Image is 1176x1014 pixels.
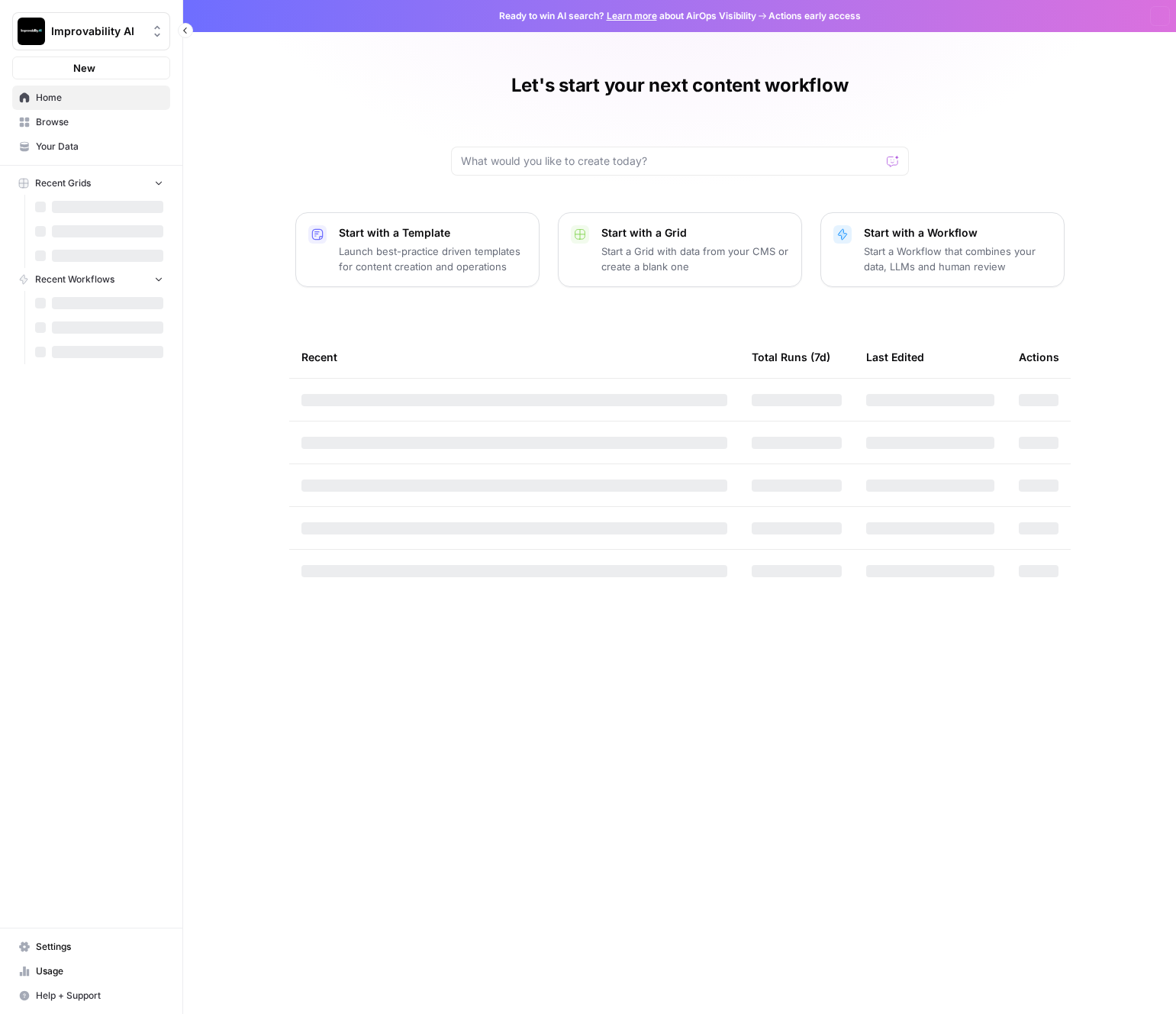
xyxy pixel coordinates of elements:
button: Start with a GridStart a Grid with data from your CMS or create a blank one [558,212,802,287]
span: Recent Grids [35,176,91,190]
span: Recent Workflows [35,273,114,286]
p: Start a Workflow that combines your data, LLMs and human review [864,244,1052,274]
a: Usage [12,959,170,983]
span: Your Data [36,140,163,153]
button: Recent Grids [12,172,170,195]
span: Ready to win AI search? about AirOps Visibility [499,9,756,23]
button: Help + Support [12,983,170,1008]
p: Start with a Workflow [864,225,1052,241]
button: Start with a WorkflowStart a Workflow that combines your data, LLMs and human review [820,212,1065,287]
p: Start with a Template [339,225,527,241]
a: Your Data [12,134,170,159]
h1: Let's start your next content workflow [511,73,849,98]
button: Recent Workflows [12,268,170,291]
p: Launch best-practice driven templates for content creation and operations [339,244,527,274]
img: Improvability AI Logo [18,18,45,45]
a: Home [12,86,170,110]
button: Workspace: Improvability AI [12,12,170,50]
p: Start with a Grid [601,225,789,241]
div: Total Runs (7d) [752,336,830,378]
p: Start a Grid with data from your CMS or create a blank one [601,244,789,274]
div: Actions [1019,336,1059,378]
span: Help + Support [36,989,163,1003]
a: Learn more [607,10,657,21]
span: Actions early access [768,9,861,23]
a: Browse [12,110,170,134]
a: Settings [12,935,170,959]
button: New [12,57,170,79]
span: Settings [36,940,163,954]
div: Recent [301,336,727,378]
span: Browse [36,115,163,129]
span: Improvability AI [51,24,143,39]
input: What would you like to create today? [461,153,881,169]
button: Start with a TemplateLaunch best-practice driven templates for content creation and operations [295,212,540,287]
span: Usage [36,964,163,978]
div: Last Edited [866,336,924,378]
span: New [73,60,95,76]
span: Home [36,91,163,105]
